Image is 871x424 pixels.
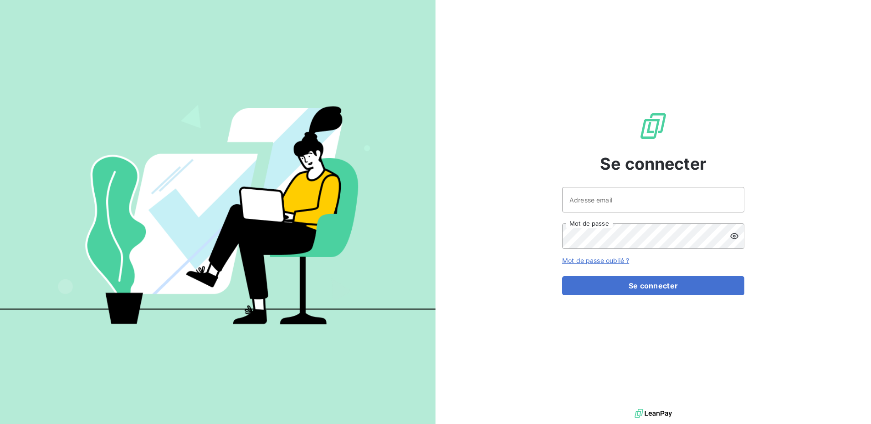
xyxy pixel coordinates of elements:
[562,187,744,212] input: placeholder
[635,407,672,420] img: logo
[562,257,629,264] a: Mot de passe oublié ?
[600,151,707,176] span: Se connecter
[562,276,744,295] button: Se connecter
[639,111,668,141] img: Logo LeanPay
